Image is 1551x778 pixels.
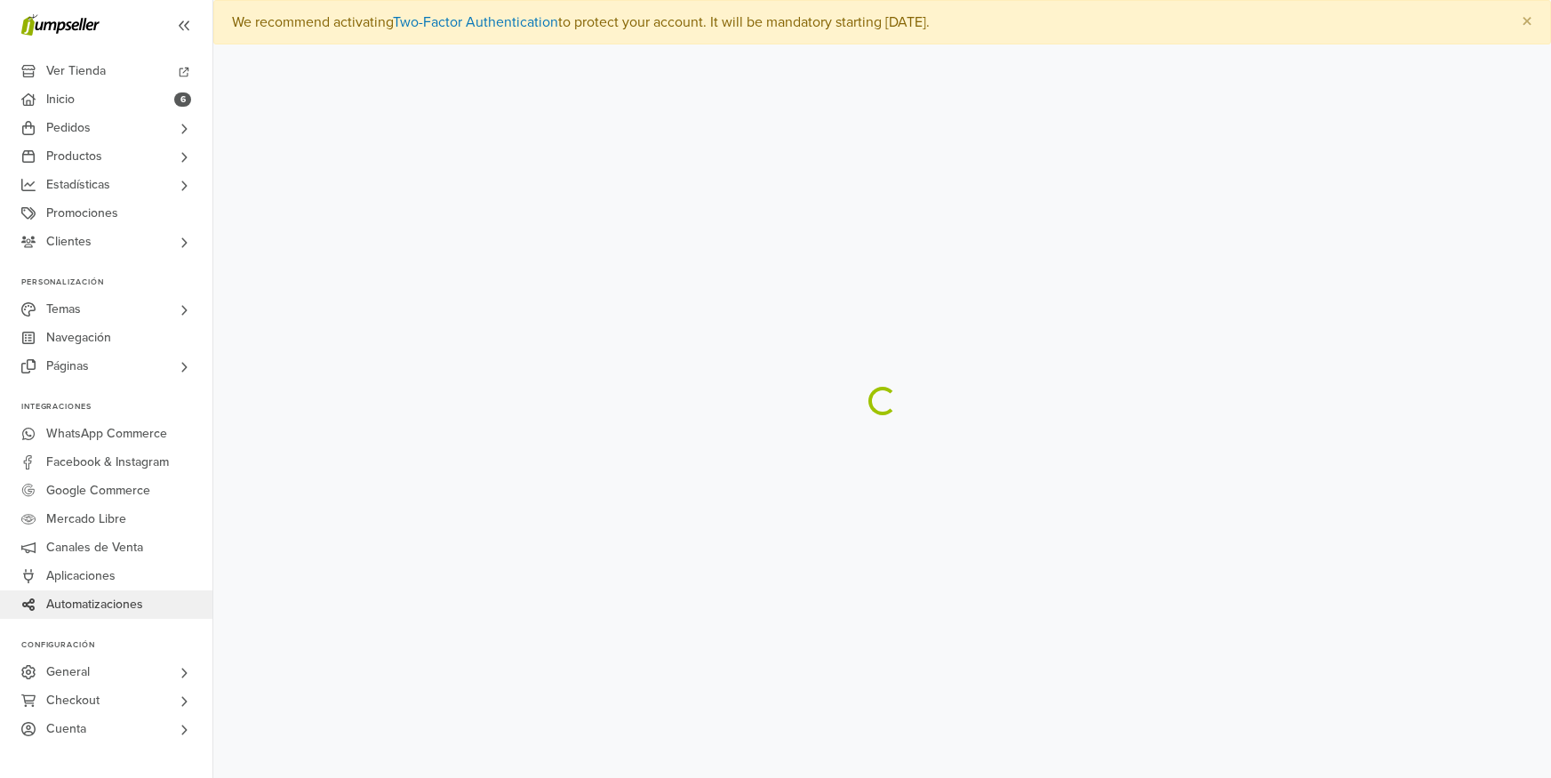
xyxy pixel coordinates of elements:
[174,92,191,107] span: 6
[46,658,90,686] span: General
[46,57,106,85] span: Ver Tienda
[46,562,116,590] span: Aplicaciones
[46,352,89,381] span: Páginas
[46,142,102,171] span: Productos
[21,277,212,288] p: Personalización
[1504,1,1550,44] button: Close
[46,590,143,619] span: Automatizaciones
[21,402,212,413] p: Integraciones
[46,477,150,505] span: Google Commerce
[46,686,100,715] span: Checkout
[46,295,81,324] span: Temas
[21,640,212,651] p: Configuración
[46,199,118,228] span: Promociones
[393,13,558,31] a: Two-Factor Authentication
[1522,9,1532,35] span: ×
[46,228,92,256] span: Clientes
[46,715,86,743] span: Cuenta
[46,114,91,142] span: Pedidos
[46,533,143,562] span: Canales de Venta
[46,85,75,114] span: Inicio
[46,324,111,352] span: Navegación
[46,420,167,448] span: WhatsApp Commerce
[46,505,126,533] span: Mercado Libre
[46,171,110,199] span: Estadísticas
[46,448,169,477] span: Facebook & Instagram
